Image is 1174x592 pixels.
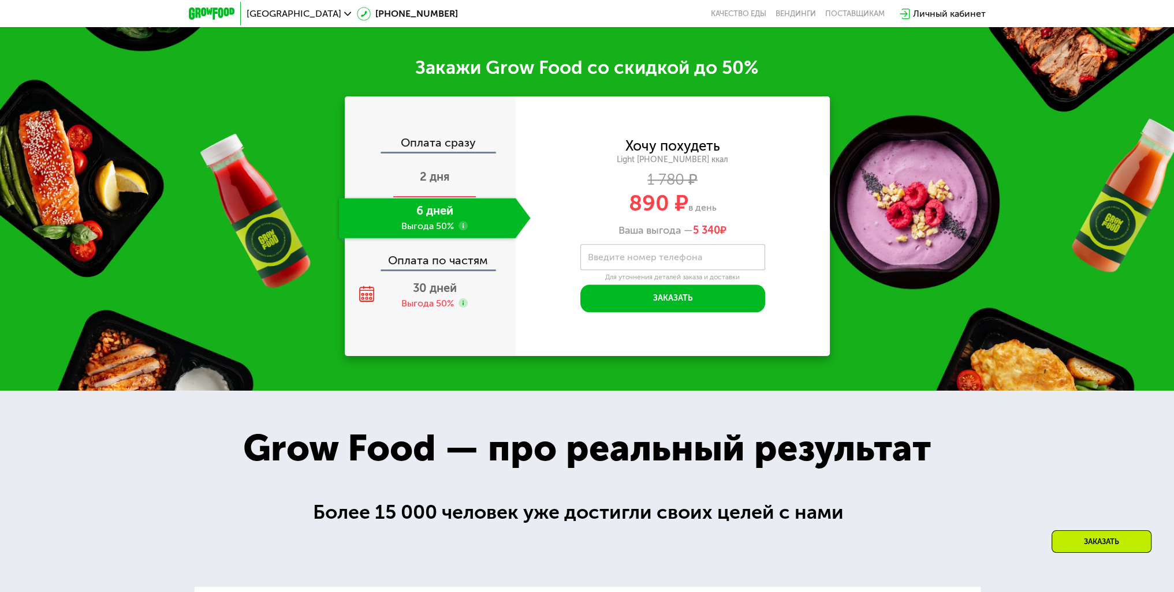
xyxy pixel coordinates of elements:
span: 5 340 [693,224,720,237]
span: в день [688,202,717,213]
div: Более 15 000 человек уже достигли своих целей с нами [313,497,861,528]
div: Оплата по частям [346,243,516,269]
span: 890 ₽ [629,190,688,216]
div: поставщикам [825,9,885,18]
div: Выгода 50% [401,297,454,310]
div: Light [PHONE_NUMBER] ккал [516,155,830,165]
div: Ваша выгода — [516,224,830,237]
a: Вендинги [776,9,816,18]
span: 30 дней [413,281,457,295]
div: Хочу похудеть [625,140,720,152]
span: 2 дня [420,170,450,183]
a: [PHONE_NUMBER] [357,7,458,21]
div: Личный кабинет [913,7,986,21]
div: Для уточнения деталей заказа и доставки [580,273,765,282]
div: Оплата сразу [346,137,516,152]
div: Grow Food — про реальный результат [217,421,957,477]
label: Введите номер телефона [588,254,702,260]
span: ₽ [693,224,726,237]
div: 1 780 ₽ [516,174,830,186]
a: Качество еды [711,9,766,18]
div: Заказать [1052,530,1151,553]
span: [GEOGRAPHIC_DATA] [247,9,341,18]
button: Заказать [580,284,765,312]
